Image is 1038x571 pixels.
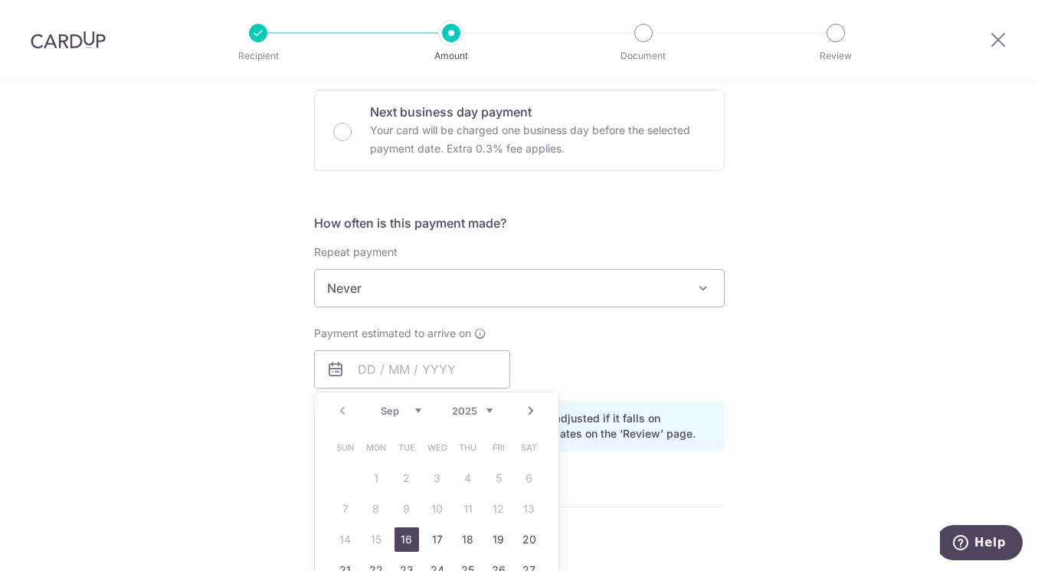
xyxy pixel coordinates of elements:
a: 20 [517,527,542,552]
h5: How often is this payment made? [314,214,725,232]
input: DD / MM / YYYY [314,350,510,389]
p: Next business day payment [370,103,706,121]
span: Monday [364,435,388,460]
span: Payment estimated to arrive on [314,326,471,341]
span: Sunday [333,435,358,460]
a: 18 [456,527,480,552]
span: Thursday [456,435,480,460]
img: CardUp [31,31,106,49]
p: Document [587,48,700,64]
p: Amount [395,48,508,64]
p: Your card will be charged one business day before the selected payment date. Extra 0.3% fee applies. [370,121,706,158]
span: Wednesday [425,435,450,460]
label: Repeat payment [314,244,398,260]
span: Never [314,269,725,307]
a: 16 [395,527,419,552]
p: Recipient [201,48,315,64]
a: Next [522,402,540,420]
a: 17 [425,527,450,552]
span: Never [315,270,724,307]
span: Tuesday [395,435,419,460]
a: 19 [486,527,511,552]
iframe: Opens a widget where you can find more information [940,525,1023,563]
span: Saturday [517,435,542,460]
p: Review [779,48,892,64]
span: Friday [486,435,511,460]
